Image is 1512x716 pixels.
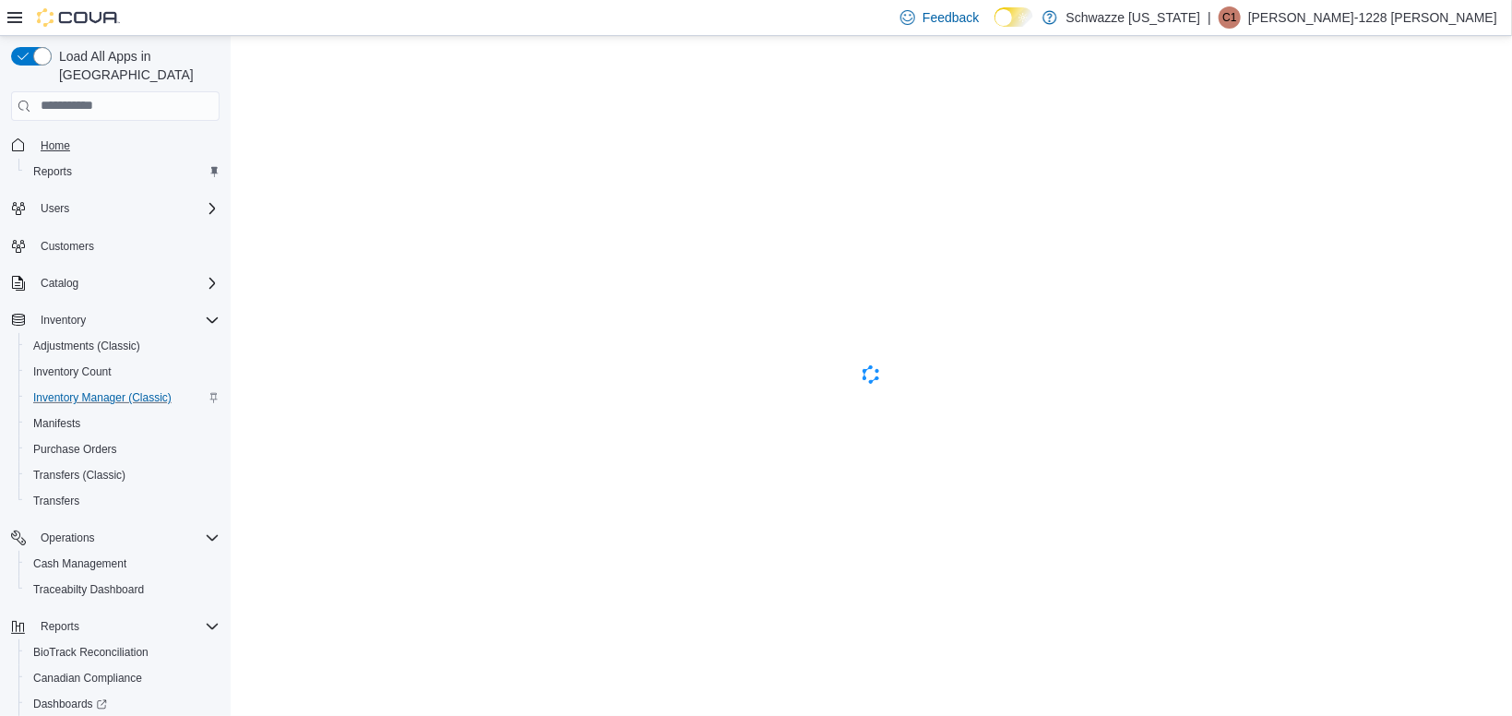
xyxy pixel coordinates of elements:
[41,276,78,291] span: Catalog
[18,159,227,185] button: Reports
[1208,6,1211,29] p: |
[33,234,220,257] span: Customers
[26,667,149,689] a: Canadian Compliance
[18,436,227,462] button: Purchase Orders
[26,579,220,601] span: Traceabilty Dashboard
[41,239,94,254] span: Customers
[26,361,220,383] span: Inventory Count
[18,665,227,691] button: Canadian Compliance
[26,693,220,715] span: Dashboards
[18,359,227,385] button: Inventory Count
[26,464,133,486] a: Transfers (Classic)
[33,309,93,331] button: Inventory
[4,233,227,259] button: Customers
[923,8,979,27] span: Feedback
[33,615,87,638] button: Reports
[33,582,144,597] span: Traceabilty Dashboard
[33,197,77,220] button: Users
[26,335,220,357] span: Adjustments (Classic)
[26,438,220,460] span: Purchase Orders
[33,339,140,353] span: Adjustments (Classic)
[33,468,125,483] span: Transfers (Classic)
[26,161,220,183] span: Reports
[1248,6,1497,29] p: [PERSON_NAME]-1228 [PERSON_NAME]
[41,201,69,216] span: Users
[33,442,117,457] span: Purchase Orders
[26,579,151,601] a: Traceabilty Dashboard
[26,161,79,183] a: Reports
[41,138,70,153] span: Home
[26,553,220,575] span: Cash Management
[26,553,134,575] a: Cash Management
[18,577,227,603] button: Traceabilty Dashboard
[18,551,227,577] button: Cash Management
[994,27,995,28] span: Dark Mode
[26,490,220,512] span: Transfers
[33,494,79,508] span: Transfers
[33,697,107,711] span: Dashboards
[41,531,95,545] span: Operations
[26,667,220,689] span: Canadian Compliance
[26,387,220,409] span: Inventory Manager (Classic)
[4,196,227,221] button: Users
[18,385,227,411] button: Inventory Manager (Classic)
[1222,6,1236,29] span: C1
[33,134,220,157] span: Home
[33,390,172,405] span: Inventory Manager (Classic)
[18,639,227,665] button: BioTrack Reconciliation
[41,313,86,328] span: Inventory
[4,132,227,159] button: Home
[37,8,120,27] img: Cova
[26,490,87,512] a: Transfers
[41,619,79,634] span: Reports
[26,438,125,460] a: Purchase Orders
[33,527,102,549] button: Operations
[26,693,114,715] a: Dashboards
[26,412,220,435] span: Manifests
[4,525,227,551] button: Operations
[4,614,227,639] button: Reports
[18,333,227,359] button: Adjustments (Classic)
[994,7,1033,27] input: Dark Mode
[33,527,220,549] span: Operations
[33,645,149,660] span: BioTrack Reconciliation
[33,135,77,157] a: Home
[33,671,142,686] span: Canadian Compliance
[4,307,227,333] button: Inventory
[33,197,220,220] span: Users
[18,462,227,488] button: Transfers (Classic)
[4,270,227,296] button: Catalog
[1219,6,1241,29] div: Carlos-1228 Flores
[18,411,227,436] button: Manifests
[33,235,101,257] a: Customers
[33,615,220,638] span: Reports
[18,488,227,514] button: Transfers
[26,361,119,383] a: Inventory Count
[33,164,72,179] span: Reports
[33,364,112,379] span: Inventory Count
[26,387,179,409] a: Inventory Manager (Classic)
[33,272,220,294] span: Catalog
[1066,6,1201,29] p: Schwazze [US_STATE]
[33,309,220,331] span: Inventory
[26,335,148,357] a: Adjustments (Classic)
[26,464,220,486] span: Transfers (Classic)
[26,641,220,663] span: BioTrack Reconciliation
[26,641,156,663] a: BioTrack Reconciliation
[52,47,220,84] span: Load All Apps in [GEOGRAPHIC_DATA]
[33,556,126,571] span: Cash Management
[26,412,88,435] a: Manifests
[33,272,86,294] button: Catalog
[33,416,80,431] span: Manifests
